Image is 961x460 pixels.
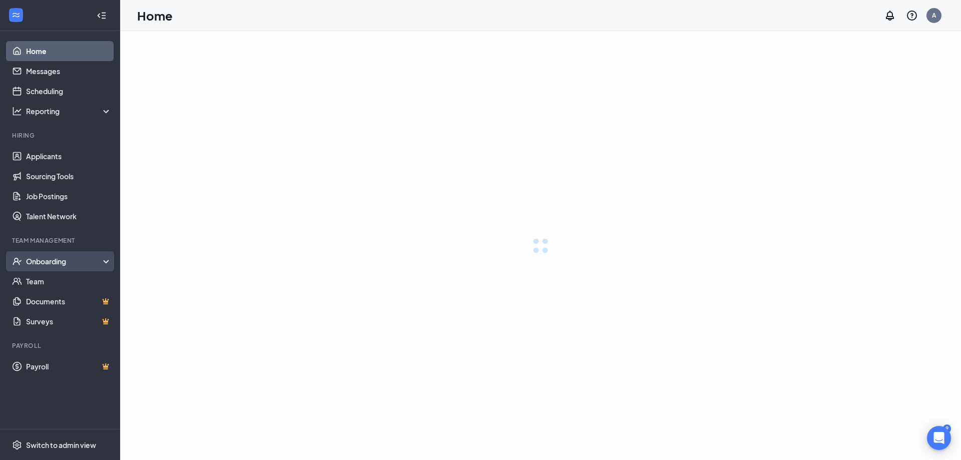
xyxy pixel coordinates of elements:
[26,311,112,331] a: SurveysCrown
[943,424,951,433] div: 9
[11,10,21,20] svg: WorkstreamLogo
[26,41,112,61] a: Home
[137,7,173,24] h1: Home
[26,81,112,101] a: Scheduling
[97,11,107,21] svg: Collapse
[12,236,110,245] div: Team Management
[12,341,110,350] div: Payroll
[12,131,110,140] div: Hiring
[26,206,112,226] a: Talent Network
[12,256,22,266] svg: UserCheck
[26,166,112,186] a: Sourcing Tools
[26,256,103,266] div: Onboarding
[26,356,112,376] a: PayrollCrown
[26,61,112,81] a: Messages
[932,11,936,20] div: A
[26,271,112,291] a: Team
[26,106,112,116] div: Reporting
[12,106,22,116] svg: Analysis
[26,146,112,166] a: Applicants
[26,291,112,311] a: DocumentsCrown
[927,426,951,450] div: Open Intercom Messenger
[884,10,896,22] svg: Notifications
[26,440,96,450] div: Switch to admin view
[906,10,918,22] svg: QuestionInfo
[12,440,22,450] svg: Settings
[26,186,112,206] a: Job Postings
